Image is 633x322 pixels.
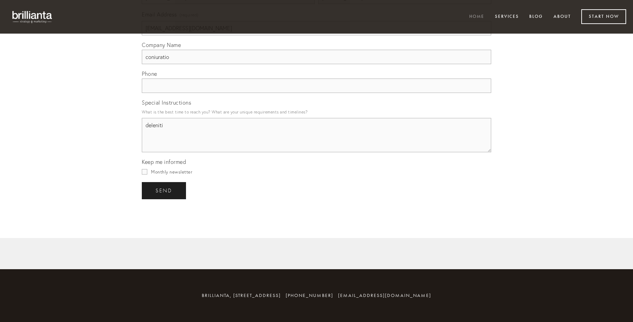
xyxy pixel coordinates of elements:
span: send [156,188,172,194]
span: Special Instructions [142,99,191,106]
img: brillianta - research, strategy, marketing [7,7,58,27]
button: sendsend [142,182,186,199]
span: Phone [142,70,157,77]
textarea: deleniti [142,118,491,152]
a: About [549,11,575,23]
span: [PHONE_NUMBER] [286,293,333,298]
span: brillianta, [STREET_ADDRESS] [202,293,281,298]
p: What is the best time to reach you? What are your unique requirements and timelines? [142,107,491,117]
a: Home [465,11,489,23]
a: Start Now [581,9,626,24]
span: Monthly newsletter [151,169,192,175]
span: Company Name [142,41,181,48]
a: [EMAIL_ADDRESS][DOMAIN_NAME] [338,293,431,298]
span: Keep me informed [142,158,186,165]
a: Blog [525,11,547,23]
input: Monthly newsletter [142,169,147,175]
a: Services [491,11,523,23]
